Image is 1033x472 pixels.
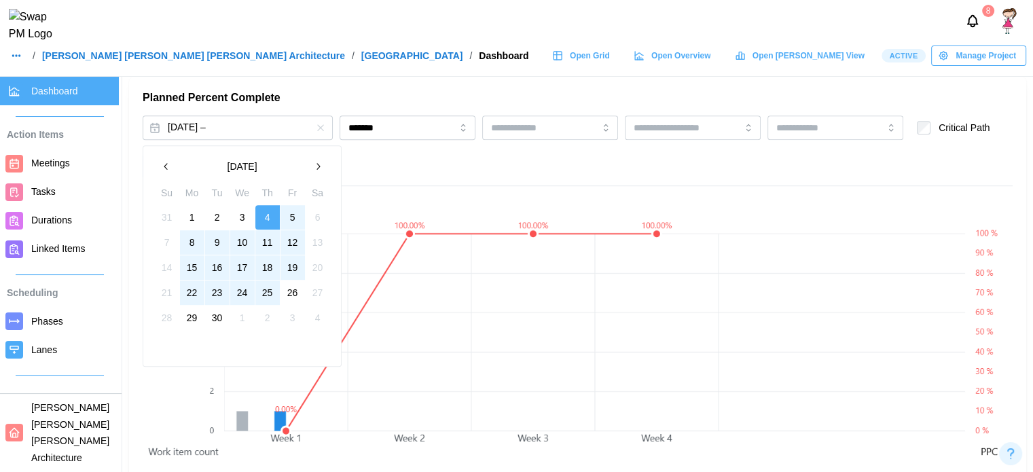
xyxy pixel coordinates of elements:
[280,185,305,205] th: Fr
[956,46,1016,65] span: Manage Project
[205,306,230,330] button: 30 April 2024
[930,121,990,134] label: Critical Path
[961,10,984,33] button: Notifications
[469,51,472,60] div: /
[42,51,345,60] a: [PERSON_NAME] [PERSON_NAME] [PERSON_NAME] Architecture
[143,145,342,367] div: Apr 4, 2024 –
[154,185,179,205] th: Su
[179,185,204,205] th: Mo
[31,186,56,197] span: Tasks
[9,9,64,43] img: Swap PM Logo
[306,280,330,305] button: 27 April 2024
[204,185,230,205] th: Tu
[31,316,63,327] span: Phases
[982,5,994,17] div: 8
[727,46,874,66] a: Open [PERSON_NAME] View
[753,46,865,65] span: Open [PERSON_NAME] View
[180,255,204,280] button: 15 April 2024
[479,51,528,60] div: Dashboard
[31,158,70,168] span: Meetings
[33,51,35,60] div: /
[205,205,230,230] button: 2 April 2024
[255,185,280,205] th: Th
[255,306,280,330] button: 2 May 2024
[305,185,330,205] th: Sa
[280,280,305,305] button: 26 April 2024
[31,243,85,254] span: Linked Items
[180,306,204,330] button: 29 April 2024
[352,51,355,60] div: /
[280,205,305,230] button: 5 April 2024
[155,255,179,280] button: 14 April 2024
[996,8,1022,34] a: SShetty platform admin
[306,205,330,230] button: 6 April 2024
[143,90,1013,105] h2: Planned Percent Complete
[230,205,255,230] button: 3 April 2024
[31,344,57,355] span: Lanes
[205,230,230,255] button: 9 April 2024
[230,230,255,255] button: 10 April 2024
[255,205,280,230] button: 4 April 2024
[31,215,72,225] span: Durations
[306,255,330,280] button: 20 April 2024
[180,280,204,305] button: 22 April 2024
[31,402,109,463] span: [PERSON_NAME] [PERSON_NAME] [PERSON_NAME] Architecture
[143,115,333,140] button: Apr 4, 2024 –
[255,255,280,280] button: 18 April 2024
[570,46,610,65] span: Open Grid
[306,306,330,330] button: 4 May 2024
[931,46,1026,66] button: Manage Project
[280,306,305,330] button: 3 May 2024
[627,46,721,66] a: Open Overview
[230,255,255,280] button: 17 April 2024
[255,230,280,255] button: 11 April 2024
[180,205,204,230] button: 1 April 2024
[179,154,306,179] button: [DATE]
[545,46,620,66] a: Open Grid
[230,280,255,305] button: 24 April 2024
[996,8,1022,34] img: depositphotos_122830654-stock-illustration-little-girl-cute-character.jpg
[155,205,179,230] button: 31 March 2024
[230,185,255,205] th: We
[280,230,305,255] button: 12 April 2024
[155,306,179,330] button: 28 April 2024
[651,46,710,65] span: Open Overview
[155,230,179,255] button: 7 April 2024
[31,86,78,96] span: Dashboard
[889,50,918,62] span: Active
[205,255,230,280] button: 16 April 2024
[180,230,204,255] button: 8 April 2024
[205,280,230,305] button: 23 April 2024
[306,230,330,255] button: 13 April 2024
[255,280,280,305] button: 25 April 2024
[361,51,463,60] a: [GEOGRAPHIC_DATA]
[230,306,255,330] button: 1 May 2024
[155,280,179,305] button: 21 April 2024
[280,255,305,280] button: 19 April 2024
